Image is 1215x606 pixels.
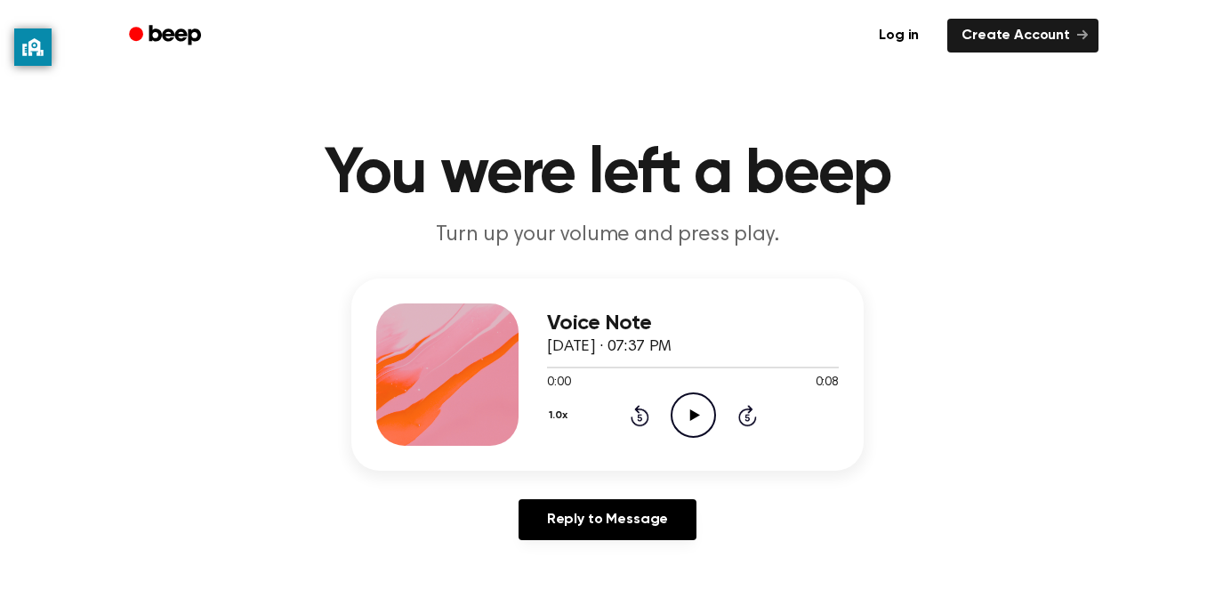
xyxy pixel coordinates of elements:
span: 0:00 [547,374,570,392]
a: Reply to Message [519,499,696,540]
a: Log in [861,15,937,56]
h3: Voice Note [547,311,839,335]
a: Beep [117,19,217,53]
p: Turn up your volume and press play. [266,221,949,250]
span: 0:08 [816,374,839,392]
a: Create Account [947,19,1098,53]
h1: You were left a beep [152,142,1063,206]
span: [DATE] · 07:37 PM [547,339,672,355]
button: privacy banner [14,28,52,66]
button: 1.0x [547,400,574,431]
